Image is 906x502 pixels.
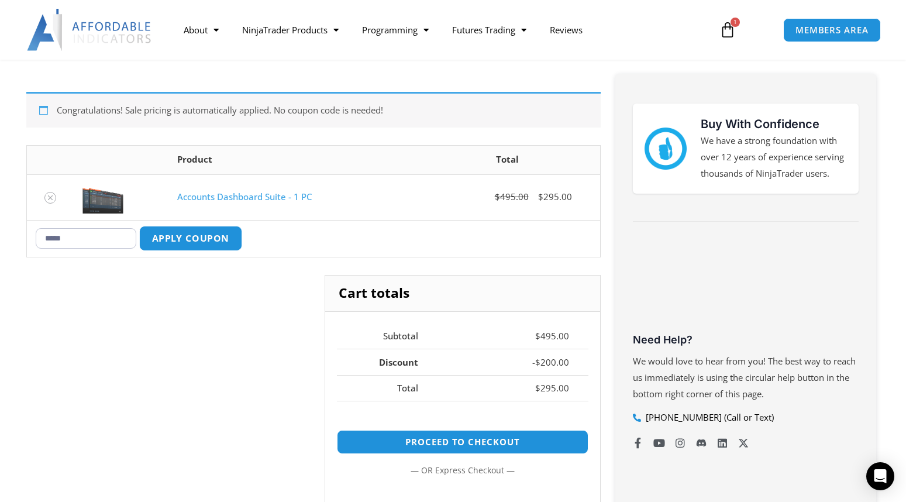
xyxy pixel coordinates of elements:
[230,16,350,43] a: NinjaTrader Products
[866,462,894,490] div: Open Intercom Messenger
[325,276,600,312] h2: Cart totals
[535,330,569,342] bdi: 495.00
[538,191,543,202] span: $
[538,191,572,202] bdi: 295.00
[535,330,540,342] span: $
[26,92,601,128] div: Congratulations! Sale pricing is automatically applied. No coupon code is needed!
[731,18,740,27] span: 1
[350,16,440,43] a: Programming
[645,128,687,170] img: mark thumbs good 43913 | Affordable Indicators – NinjaTrader
[337,324,438,349] th: Subtotal
[27,9,153,51] img: LogoAI | Affordable Indicators – NinjaTrader
[701,133,847,182] p: We have a strong foundation with over 12 years of experience serving thousands of NinjaTrader users.
[633,355,856,400] span: We would love to hear from you! The best way to reach us immediately is using the circular help b...
[337,430,588,454] a: Proceed to checkout
[643,410,774,426] span: [PHONE_NUMBER] (Call or Text)
[139,226,242,251] button: Apply coupon
[82,181,123,214] img: Accounts Dashboard Suite - 1 PC
[440,16,538,43] a: Futures Trading
[337,463,588,478] p: — or —
[535,382,569,394] bdi: 295.00
[633,242,859,330] iframe: Customer reviews powered by Trustpilot
[783,18,881,42] a: MEMBERS AREA
[495,191,529,202] bdi: 495.00
[177,191,312,202] a: Accounts Dashboard Suite - 1 PC
[535,382,540,394] span: $
[337,349,438,375] th: Discount
[172,16,707,43] nav: Menu
[495,191,500,202] span: $
[795,26,869,35] span: MEMBERS AREA
[415,146,600,174] th: Total
[535,356,540,368] span: $
[701,115,847,133] h3: Buy With Confidence
[532,356,535,368] span: -
[172,16,230,43] a: About
[633,333,859,346] h3: Need Help?
[535,356,569,368] bdi: 200.00
[538,16,594,43] a: Reviews
[337,375,438,401] th: Total
[337,414,588,425] iframe: PayPal Message 1
[44,192,56,204] a: Remove Accounts Dashboard Suite - 1 PC from cart
[168,146,415,174] th: Product
[702,13,753,47] a: 1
